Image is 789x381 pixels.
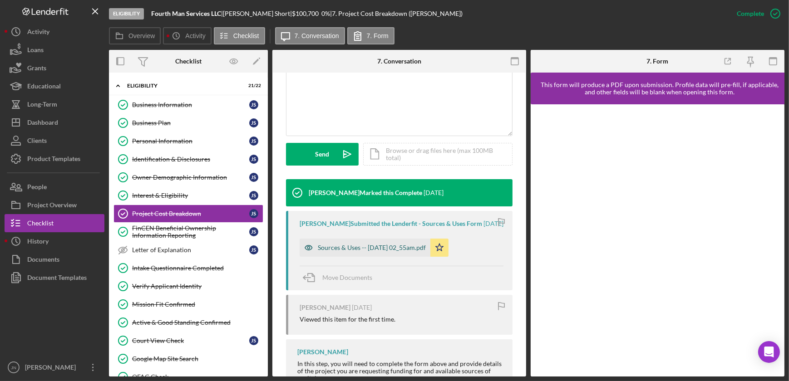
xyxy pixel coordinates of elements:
[245,83,261,88] div: 21 / 22
[163,27,211,44] button: Activity
[292,10,319,17] span: $100,700
[128,32,155,39] label: Overview
[5,358,104,376] button: JN[PERSON_NAME]
[132,210,249,217] div: Project Cost Breakdown
[113,259,263,277] a: Intake Questionnaire Completed
[347,27,394,44] button: 7. Form
[185,32,205,39] label: Activity
[113,277,263,295] a: Verify Applicant Identity
[113,168,263,186] a: Owner Demographic InformationJS
[352,304,372,311] time: 2025-09-09 05:19
[27,269,87,289] div: Document Templates
[5,250,104,269] button: Documents
[5,269,104,287] a: Document Templates
[214,27,265,44] button: Checklist
[113,295,263,313] a: Mission Fit Confirmed
[109,27,161,44] button: Overview
[249,227,258,236] div: J S
[275,27,345,44] button: 7. Conversation
[318,244,426,251] div: Sources & Uses -- [DATE] 02_55am.pdf
[132,119,249,127] div: Business Plan
[132,264,263,272] div: Intake Questionnaire Completed
[113,96,263,114] a: Business InformationJS
[249,191,258,200] div: J S
[132,283,263,290] div: Verify Applicant Identity
[295,32,339,39] label: 7. Conversation
[300,316,395,323] div: Viewed this item for the first time.
[132,156,249,163] div: Identification & Disclosures
[249,137,258,146] div: J S
[300,304,350,311] div: [PERSON_NAME]
[249,155,258,164] div: J S
[424,189,444,196] time: 2025-09-11 16:13
[151,10,223,17] div: |
[132,192,249,199] div: Interest & Eligibility
[316,143,330,166] div: Send
[249,336,258,345] div: J S
[132,246,249,254] div: Letter of Explanation
[249,173,258,182] div: J S
[300,266,381,289] button: Move Documents
[132,225,249,239] div: FinCEN Beneficial Ownership Information Reporting
[132,373,263,381] div: OFAC Check
[233,32,259,39] label: Checklist
[223,10,292,17] div: [PERSON_NAME] Short |
[535,81,784,96] div: This form will produce a PDF upon submission. Profile data will pre-fill, if applicable, and othe...
[132,319,263,326] div: Active & Good Standing Confirmed
[367,32,389,39] label: 7. Form
[249,245,258,254] div: J S
[300,220,482,227] div: [PERSON_NAME] Submitted the Lenderfit - Sources & Uses Form
[113,313,263,332] a: Active & Good Standing Confirmed
[132,301,263,308] div: Mission Fit Confirmed
[330,10,463,17] div: | 7. Project Cost Breakdown ([PERSON_NAME])
[249,209,258,218] div: J S
[113,132,263,150] a: Personal InformationJS
[113,350,263,368] a: Google Map Site Search
[132,101,249,108] div: Business Information
[113,114,263,132] a: Business PlanJS
[11,365,16,370] text: JN
[309,189,422,196] div: [PERSON_NAME] Marked this Complete
[113,150,263,168] a: Identification & DisclosuresJS
[132,174,249,181] div: Owner Demographic Information
[286,143,359,166] button: Send
[109,8,144,20] div: Eligibility
[540,113,776,367] iframe: Lenderfit form
[23,358,82,379] div: [PERSON_NAME]
[175,58,202,65] div: Checklist
[113,241,263,259] a: Letter of ExplanationJS
[322,274,372,281] span: Move Documents
[113,205,263,223] a: Project Cost BreakdownJS
[151,10,221,17] b: Fourth Man Services LLC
